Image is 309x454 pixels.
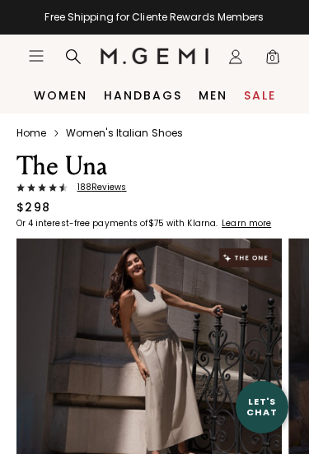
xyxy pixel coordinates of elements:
[220,219,271,229] a: Learn more
[16,183,272,192] a: 188Reviews
[16,150,272,183] h1: The Una
[222,217,271,229] klarna-placement-style-cta: Learn more
[104,89,182,102] a: Handbags
[219,248,273,267] img: The One tag
[166,217,220,229] klarna-placement-style-body: with Klarna
[16,127,46,140] a: Home
[101,48,208,64] img: M.Gemi
[16,217,148,229] klarna-placement-style-body: Or 4 interest-free payments of
[148,217,164,229] klarna-placement-style-amount: $75
[244,89,276,102] a: Sale
[16,199,51,215] div: $298
[34,89,87,102] a: Women
[199,89,227,102] a: Men
[265,52,281,68] span: 0
[66,127,183,140] a: Women's Italian Shoes
[28,48,44,64] button: Open site menu
[68,183,127,192] span: 188 Review s
[236,396,288,417] div: Let's Chat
